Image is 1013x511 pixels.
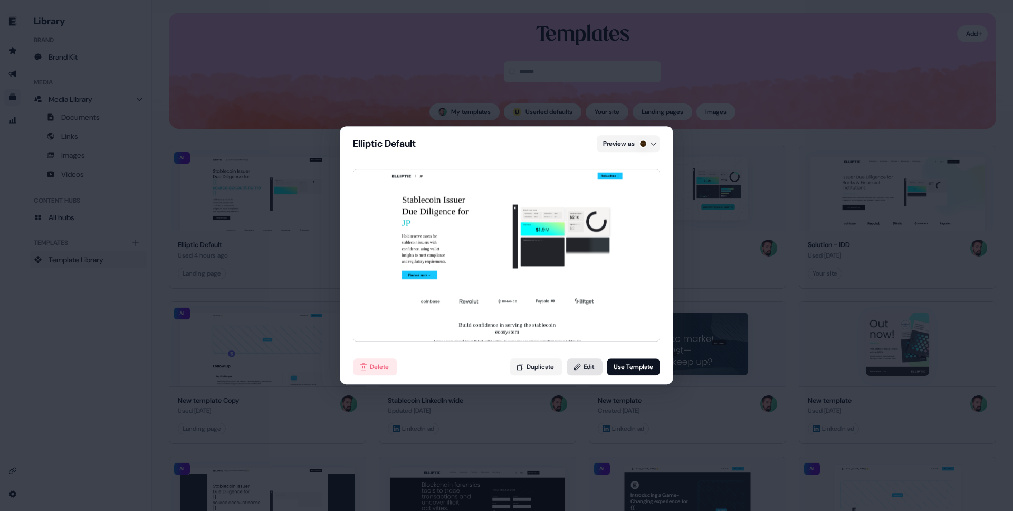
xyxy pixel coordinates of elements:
div: Elliptic Default [353,137,416,150]
button: Preview as [597,135,660,152]
button: Use Template [607,359,660,376]
span: Preview as [603,138,635,149]
button: Delete [353,359,397,376]
button: Duplicate [510,359,562,376]
button: Edit [567,359,603,376]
